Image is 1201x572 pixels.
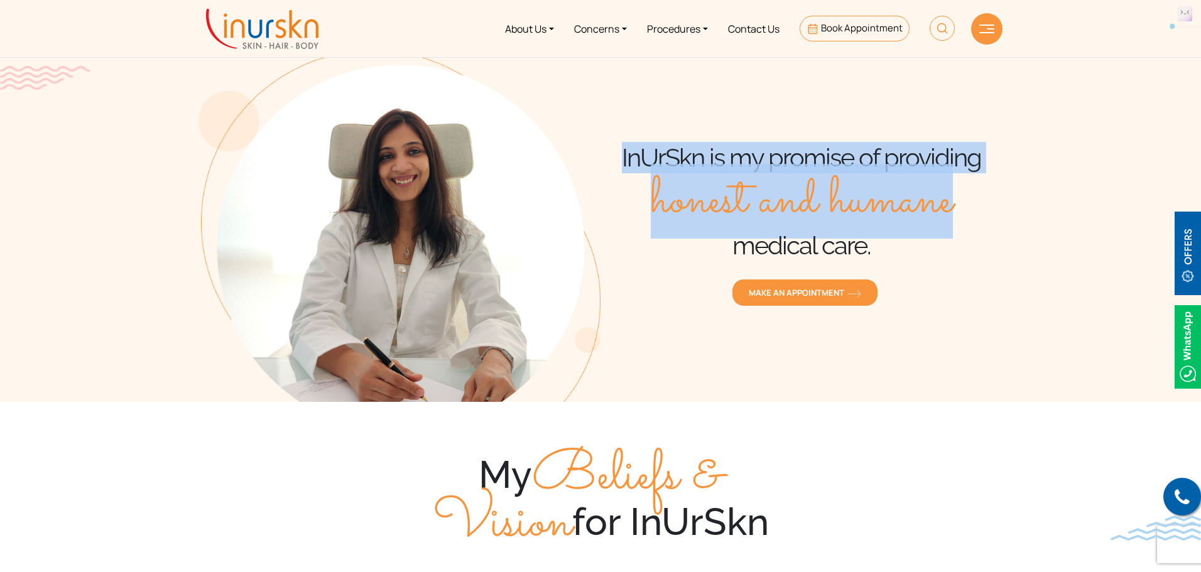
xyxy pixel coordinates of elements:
a: Contact Us [718,5,790,52]
a: About Us [495,5,564,52]
img: hamLine.svg [979,24,994,33]
a: MAKE AN APPOINTMENTorange-arrow [732,279,878,306]
img: inurskn-logo [206,9,318,49]
img: orange-arrow [847,290,861,298]
img: Whatsappicon [1175,305,1201,389]
a: Procedures [637,5,718,52]
a: Concerns [564,5,637,52]
div: My for InUrSkn [198,452,1003,546]
span: Book Appointment [821,21,903,35]
h1: InUrSkn is my promise of providing medical care. [600,142,1003,261]
img: about-us-banner [198,50,600,402]
a: Book Appointment [800,16,910,41]
span: MAKE AN APPOINTMENT [749,287,861,298]
span: Beliefs & Vision [433,435,723,565]
img: HeaderSearch [930,16,955,41]
span: honest and humane [651,173,953,230]
a: Whatsappicon [1175,338,1201,352]
img: offerBt [1175,212,1201,295]
img: bluewave [1111,515,1201,541]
